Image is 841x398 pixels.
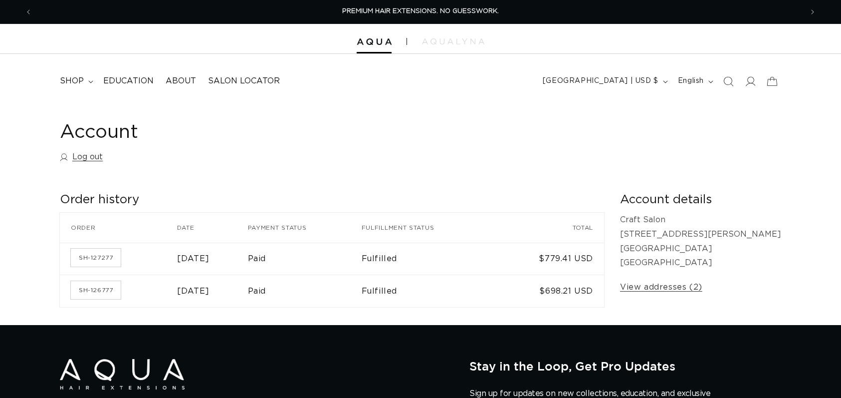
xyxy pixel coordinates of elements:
[498,243,604,275] td: $779.41 USD
[620,192,781,208] h2: Account details
[362,243,498,275] td: Fulfilled
[177,213,247,243] th: Date
[357,38,392,45] img: Aqua Hair Extensions
[60,120,781,145] h1: Account
[362,213,498,243] th: Fulfillment status
[17,2,39,21] button: Previous announcement
[717,70,739,92] summary: Search
[160,70,202,92] a: About
[71,281,121,299] a: Order number SH-126777
[620,213,781,270] p: Craft Salon [STREET_ADDRESS][PERSON_NAME] [GEOGRAPHIC_DATA] [GEOGRAPHIC_DATA]
[543,76,658,86] span: [GEOGRAPHIC_DATA] | USD $
[166,76,196,86] span: About
[802,2,824,21] button: Next announcement
[248,243,362,275] td: Paid
[71,249,121,267] a: Order number SH-127277
[620,280,702,295] a: View addresses (2)
[202,70,286,92] a: Salon Locator
[537,72,672,91] button: [GEOGRAPHIC_DATA] | USD $
[60,359,185,390] img: Aqua Hair Extensions
[54,70,97,92] summary: shop
[498,275,604,307] td: $698.21 USD
[97,70,160,92] a: Education
[60,150,103,164] a: Log out
[678,76,704,86] span: English
[248,275,362,307] td: Paid
[422,38,484,44] img: aqualyna.com
[177,287,210,295] time: [DATE]
[60,192,604,208] h2: Order history
[672,72,717,91] button: English
[248,213,362,243] th: Payment status
[177,255,210,263] time: [DATE]
[60,213,177,243] th: Order
[103,76,154,86] span: Education
[362,275,498,307] td: Fulfilled
[469,359,781,373] h2: Stay in the Loop, Get Pro Updates
[208,76,280,86] span: Salon Locator
[60,76,84,86] span: shop
[498,213,604,243] th: Total
[342,8,499,14] span: PREMIUM HAIR EXTENSIONS. NO GUESSWORK.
